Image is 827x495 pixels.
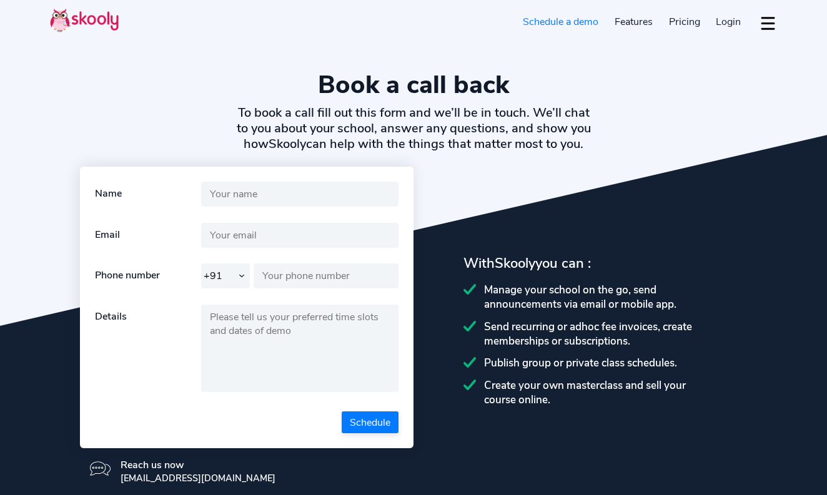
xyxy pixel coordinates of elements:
[121,472,275,484] div: [EMAIL_ADDRESS][DOMAIN_NAME]
[90,458,111,479] img: icon-message
[269,135,306,152] span: Skooly
[232,105,595,152] h2: To book a call fill out this form and we’ll be in touch. We’ll chat to you about your school, ans...
[342,411,399,433] button: Schedule
[201,182,399,207] input: Your name
[95,263,201,288] div: Phone number
[121,458,275,472] div: Reach us now
[463,356,747,370] div: Publish group or private class schedules.
[463,283,747,311] div: Manage your school on the go, send announcements via email or mobile app.
[463,254,747,273] div: With you can :
[759,9,777,37] button: dropdown menu
[607,12,661,32] a: Features
[95,182,201,207] div: Name
[95,223,201,248] div: Email
[495,254,535,273] span: Skooly
[463,378,747,407] div: Create your own masterclass and sell your course online.
[661,12,708,32] a: Pricing
[50,8,119,32] img: Skooly
[201,223,399,248] input: Your email
[463,320,747,348] div: Send recurring or adhoc fee invoices, create memberships or subscriptions.
[50,70,777,100] h1: Book a call back
[716,15,741,29] span: Login
[254,263,399,288] input: Your phone number
[515,12,607,32] a: Schedule a demo
[708,12,749,32] a: Login
[95,305,201,396] div: Details
[669,15,700,29] span: Pricing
